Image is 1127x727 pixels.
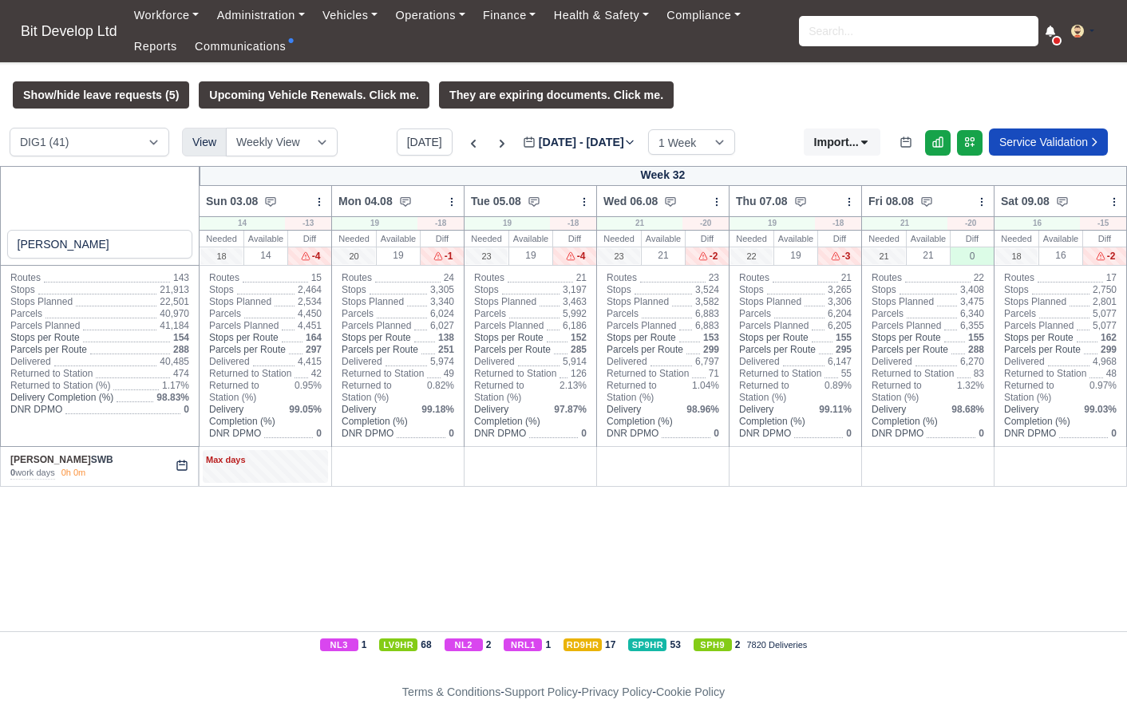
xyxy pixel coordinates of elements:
div: 19 [377,247,420,263]
span: DNR DPMO [872,428,923,440]
strong: 2 [735,638,741,651]
a: Communications [186,31,295,62]
span: RD9HR [563,638,602,651]
span: 162 [1101,332,1117,343]
span: 99.03% [1084,404,1117,415]
div: Available [244,231,287,247]
span: LV9HR [379,638,417,651]
span: Parcels per Route [474,344,551,356]
span: Returned to Station (%) [10,380,110,392]
span: 153 [703,332,719,343]
span: Parcels Planned [209,320,279,332]
span: 1.17% [162,380,189,391]
div: Available [509,231,552,247]
span: 99.05% [289,404,322,415]
span: 299 [703,344,719,355]
span: DNR DPMO [209,428,261,440]
button: Show/hide leave requests (5) [13,81,189,109]
span: Delivery Completion (%) [342,404,415,428]
span: 152 [571,332,587,343]
span: 21 [841,272,852,283]
span: Stops [209,284,234,296]
div: 19 [509,247,552,263]
span: Parcels per Route [872,344,948,356]
span: Stops [1004,284,1029,296]
div: -15 [1080,217,1126,230]
span: 5,974 [430,356,454,367]
span: 299 [1101,344,1117,355]
span: Sat 09.08 [1001,193,1050,209]
span: 3,305 [430,284,454,295]
span: Routes [1004,272,1034,284]
span: Parcels per Route [1004,344,1081,356]
span: 6,797 [695,356,719,367]
div: 21 [597,217,682,230]
a: Reports [125,31,186,62]
strong: 1 [545,638,551,651]
span: 24 [444,272,454,283]
div: -20 [947,217,994,230]
span: Parcels Planned [474,320,544,332]
strong: 53 [670,638,680,651]
span: 7820 Deliveries [747,638,808,651]
span: Delivery Completion (%) [1004,404,1078,428]
div: Diff [1083,231,1126,247]
span: 251 [438,344,454,355]
div: Diff [818,231,861,247]
span: Stops per Route [607,332,676,344]
span: 6,883 [695,308,719,319]
span: 5,077 [1093,320,1117,331]
span: 6,270 [960,356,984,367]
span: DNR DPMO [1004,428,1056,440]
span: NRL1 [504,638,542,651]
span: 297 [306,344,322,355]
span: Parcels Planned [872,320,941,332]
span: Parcels [474,308,506,320]
span: Delivery Completion (%) [209,404,283,428]
span: 6,147 [828,356,852,367]
span: Bit Develop Ltd [13,15,125,47]
div: Needed [730,231,773,247]
span: Parcels per Route [607,344,683,356]
a: Privacy Policy [582,686,653,698]
span: Returned to Station [474,368,556,380]
div: Available [642,231,685,247]
span: 288 [968,344,984,355]
span: Stops Planned [872,296,934,308]
span: DNR DPMO [342,428,393,440]
span: Stops [474,284,499,296]
div: Needed [465,231,508,247]
span: Stops per Route [872,332,941,344]
div: Diff [686,231,729,247]
div: -13 [285,217,331,230]
a: They are expiring documents. Click me. [439,81,674,109]
span: Stops Planned [342,296,404,308]
div: - - - [109,683,1018,701]
span: Returned to Station [872,368,954,380]
div: 14 [244,247,287,263]
span: 6,204 [828,308,852,319]
span: 21,913 [160,284,189,295]
div: work days [10,467,55,480]
div: 16 [1039,247,1082,263]
div: 0h 0m [61,467,86,480]
div: 21 [862,217,947,230]
span: 99.18% [421,404,454,415]
span: Fri 08.08 [868,193,914,209]
span: 138 [438,332,454,343]
div: -18 [417,217,464,230]
span: Delivered [342,356,382,368]
span: 126 [571,368,587,379]
div: 21 [642,247,685,263]
span: Delivered [1004,356,1045,368]
span: 288 [173,344,189,355]
span: Stops [10,284,35,296]
div: Diff [421,231,464,247]
span: Stops Planned [607,296,669,308]
div: 19 [465,217,550,230]
strong: 1 [362,638,367,651]
span: 2.13% [560,380,587,391]
span: SPH9 [694,638,732,651]
span: Returned to Station (%) [872,380,951,404]
span: Stops Planned [10,296,73,308]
